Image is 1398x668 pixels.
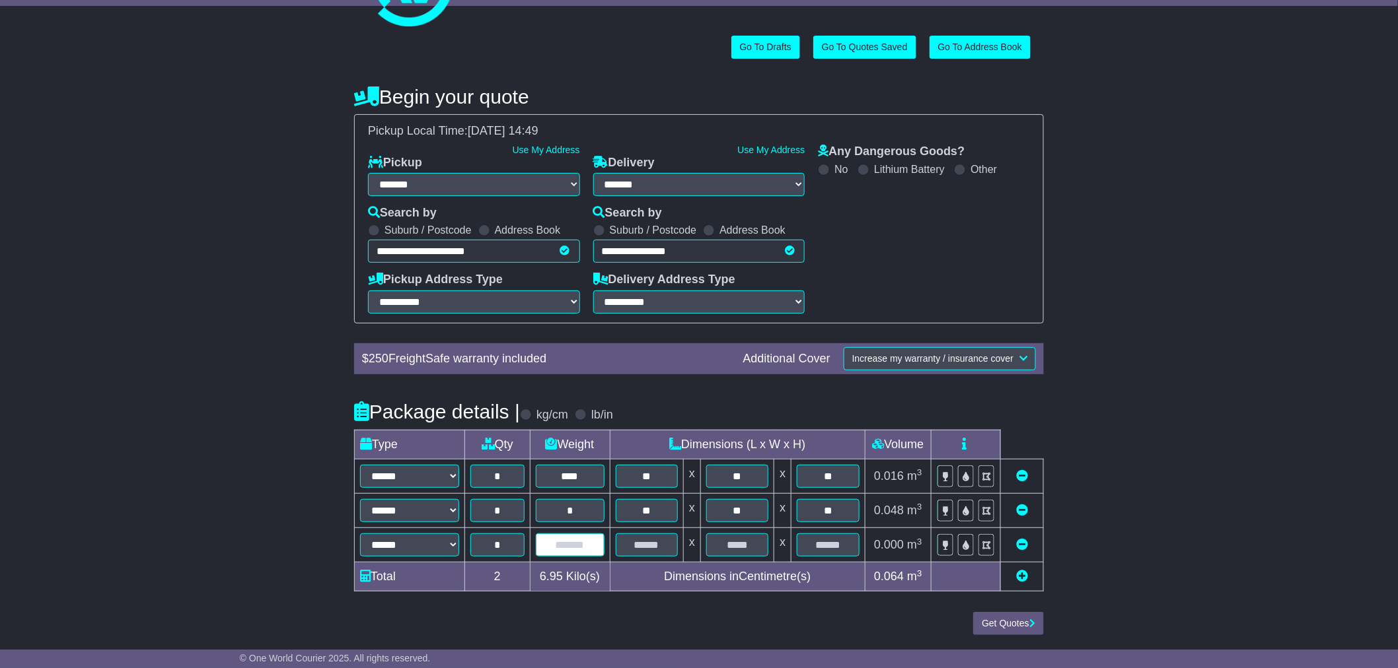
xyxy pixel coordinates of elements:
td: x [774,494,791,528]
td: x [684,459,701,493]
a: Use My Address [737,145,805,155]
span: © One World Courier 2025. All rights reserved. [240,653,431,663]
label: Suburb / Postcode [610,224,697,236]
span: 0.048 [874,504,904,517]
button: Increase my warranty / insurance cover [844,347,1036,370]
a: Remove this item [1016,538,1028,551]
a: Use My Address [513,145,580,155]
a: Add new item [1016,570,1028,583]
div: Pickup Local Time: [361,124,1037,139]
a: Remove this item [1016,469,1028,483]
td: Kilo(s) [530,562,610,591]
label: Delivery [593,156,655,170]
label: Lithium Battery [874,163,945,176]
div: Additional Cover [737,352,837,366]
a: Go To Address Book [930,36,1031,59]
label: Other [971,163,997,176]
span: 0.000 [874,538,904,551]
div: $ FreightSafe warranty included [355,352,737,366]
td: x [684,528,701,562]
label: Address Book [495,224,561,236]
h4: Package details | [354,401,520,422]
td: Type [355,430,465,459]
a: Remove this item [1016,504,1028,517]
td: Qty [465,430,531,459]
label: kg/cm [536,408,568,422]
span: [DATE] 14:49 [468,124,538,137]
span: 250 [369,352,388,365]
sup: 3 [917,467,922,477]
label: No [834,163,848,176]
label: Search by [593,206,662,220]
sup: 3 [917,537,922,547]
label: Any Dangerous Goods? [818,145,965,159]
button: Get Quotes [973,612,1044,635]
span: m [907,504,922,517]
sup: 3 [917,502,922,512]
span: m [907,538,922,551]
label: Search by [368,206,437,220]
td: 2 [465,562,531,591]
span: 0.016 [874,469,904,483]
td: Dimensions in Centimetre(s) [610,562,865,591]
td: Volume [865,430,931,459]
label: Suburb / Postcode [385,224,472,236]
label: lb/in [591,408,613,422]
span: m [907,570,922,583]
sup: 3 [917,568,922,578]
td: Total [355,562,465,591]
label: Pickup Address Type [368,273,503,287]
span: m [907,469,922,483]
td: Weight [530,430,610,459]
td: x [774,459,791,493]
span: 6.95 [540,570,563,583]
a: Go To Quotes Saved [813,36,916,59]
h4: Begin your quote [354,86,1044,108]
span: 0.064 [874,570,904,583]
span: Increase my warranty / insurance cover [852,353,1013,364]
a: Go To Drafts [731,36,800,59]
label: Pickup [368,156,422,170]
td: x [774,528,791,562]
td: Dimensions (L x W x H) [610,430,865,459]
label: Address Book [719,224,786,236]
label: Delivery Address Type [593,273,735,287]
td: x [684,494,701,528]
